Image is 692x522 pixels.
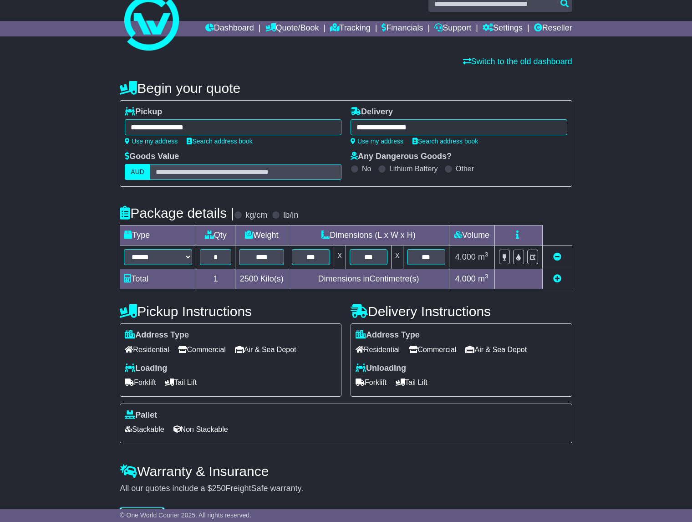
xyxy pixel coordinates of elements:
span: Commercial [409,343,456,357]
a: Support [434,21,471,36]
td: 1 [196,269,235,289]
span: Residential [356,343,400,357]
span: 4.000 [455,252,476,261]
td: Weight [235,225,288,246]
label: lb/in [283,210,298,220]
label: Any Dangerous Goods? [351,152,452,162]
label: Pickup [125,107,162,117]
span: m [478,252,488,261]
td: x [392,246,403,269]
span: Tail Lift [165,375,197,389]
a: Search address book [412,138,478,145]
a: Use my address [125,138,178,145]
span: Forklift [125,375,156,389]
h4: Package details | [120,205,234,220]
span: Commercial [178,343,225,357]
span: Stackable [125,422,164,436]
span: Air & Sea Depot [235,343,296,357]
span: © One World Courier 2025. All rights reserved. [120,512,251,519]
h4: Delivery Instructions [351,304,572,319]
a: Switch to the old dashboard [463,57,572,66]
td: Dimensions in Centimetre(s) [288,269,449,289]
td: Volume [449,225,494,246]
label: kg/cm [245,210,267,220]
label: Other [456,164,474,173]
span: Residential [125,343,169,357]
a: Tracking [330,21,370,36]
label: AUD [125,164,150,180]
a: Financials [382,21,423,36]
a: Settings [483,21,523,36]
span: m [478,274,488,283]
a: Quote/Book [265,21,319,36]
span: 2500 [240,274,258,283]
td: Dimensions (L x W x H) [288,225,449,246]
td: Type [120,225,196,246]
label: Unloading [356,363,406,374]
h4: Warranty & Insurance [120,464,572,479]
span: Air & Sea Depot [465,343,527,357]
a: Add new item [553,274,561,283]
a: Remove this item [553,252,561,261]
label: No [362,164,371,173]
span: 250 [212,484,225,493]
label: Pallet [125,410,157,420]
span: 4.000 [455,274,476,283]
label: Loading [125,363,167,374]
sup: 3 [485,273,488,280]
label: Address Type [125,330,189,340]
label: Address Type [356,330,420,340]
h4: Begin your quote [120,81,572,96]
td: x [334,246,346,269]
td: Total [120,269,196,289]
span: Non Stackable [173,422,228,436]
a: Dashboard [205,21,254,36]
a: Use my address [351,138,403,145]
span: Forklift [356,375,387,389]
h4: Pickup Instructions [120,304,341,319]
label: Lithium Battery [389,164,438,173]
span: Tail Lift [396,375,427,389]
label: Delivery [351,107,393,117]
td: Kilo(s) [235,269,288,289]
label: Goods Value [125,152,179,162]
div: All our quotes include a $ FreightSafe warranty. [120,484,572,494]
td: Qty [196,225,235,246]
sup: 3 [485,251,488,258]
a: Search address book [187,138,252,145]
a: Reseller [534,21,572,36]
